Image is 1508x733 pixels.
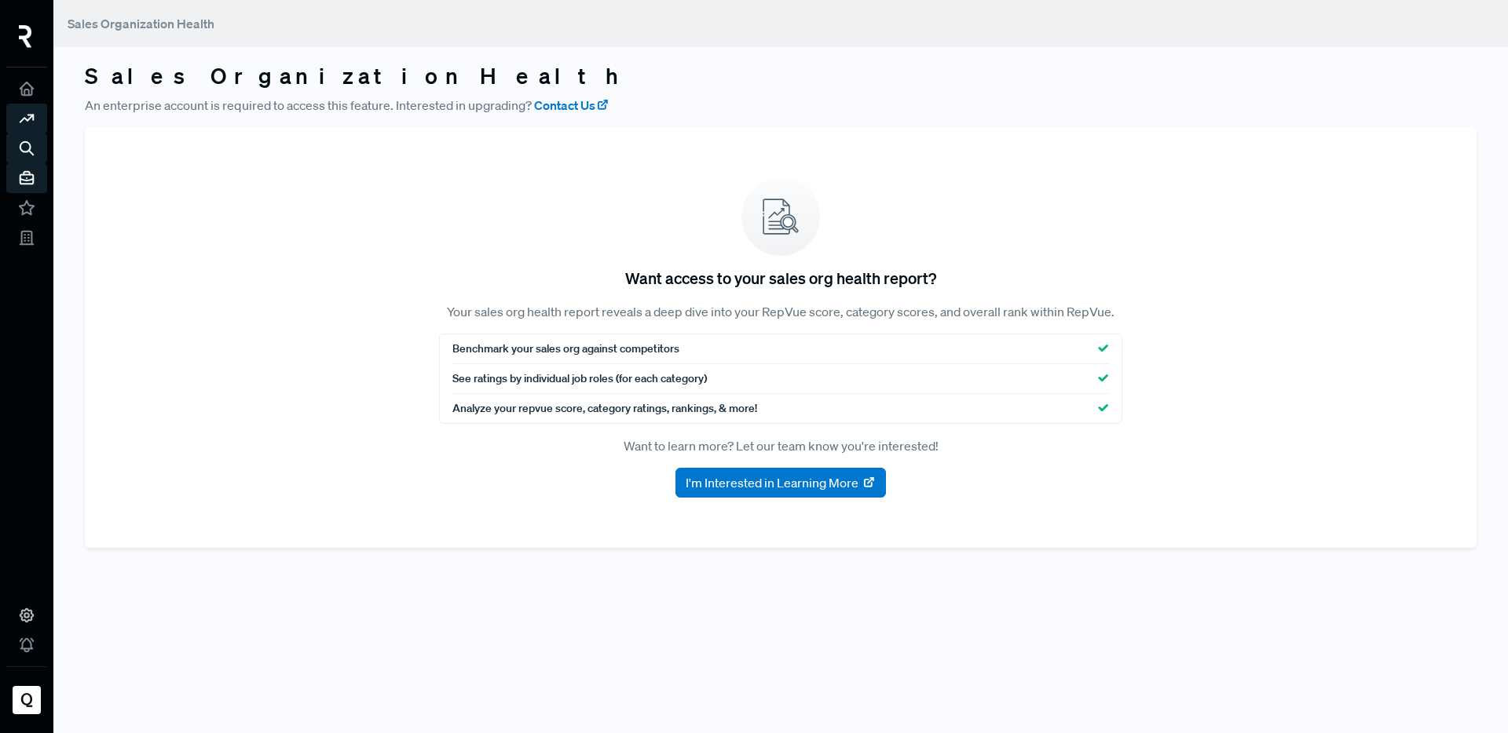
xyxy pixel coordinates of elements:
button: I'm Interested in Learning More [675,468,886,498]
span: Sales Organization Health [68,16,214,31]
span: Benchmark your sales org against competitors [452,341,679,357]
img: RepVue [19,25,32,48]
p: An enterprise account is required to access this feature. Interested in upgrading? [85,96,1477,115]
h5: Want access to your sales org health report? [625,268,936,287]
span: I'm Interested in Learning More [686,473,858,492]
span: Analyze your repvue score, category ratings, rankings, & more! [452,400,757,417]
a: Qualifyze [6,666,47,720]
a: Contact Us [534,96,609,115]
h3: Sales Organization Health [85,63,1477,89]
p: Your sales org health report reveals a deep dive into your RepVue score, category scores, and ove... [439,302,1122,321]
p: Want to learn more? Let our team know you're interested! [439,436,1122,455]
img: Qualifyze [14,687,39,713]
span: See ratings by individual job roles (for each category) [452,370,707,387]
